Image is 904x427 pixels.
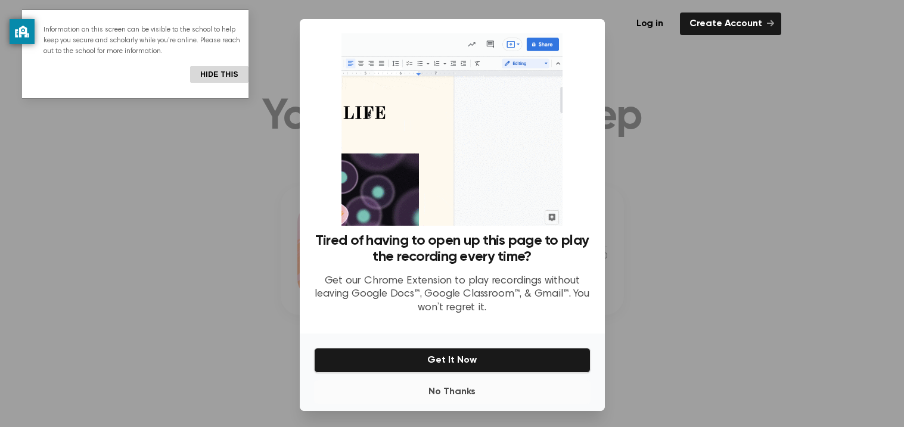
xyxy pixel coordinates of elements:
button: Hide this [190,66,248,83]
p: Get our Chrome Extension to play recordings without leaving Google Docs™, Google Classroom™, & Gm... [314,275,591,315]
a: Create Account [680,13,781,35]
button: privacy banner [10,19,35,44]
a: Log in [627,13,673,35]
h3: Tired of having to open up this page to play the recording every time? [314,233,591,265]
button: No Thanks [314,380,591,404]
p: Information on this screen can be visible to the school to help keep you secure and scholarly whi... [44,24,248,57]
button: Get It Now [314,348,591,373]
img: Beep extension in action [341,33,563,226]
